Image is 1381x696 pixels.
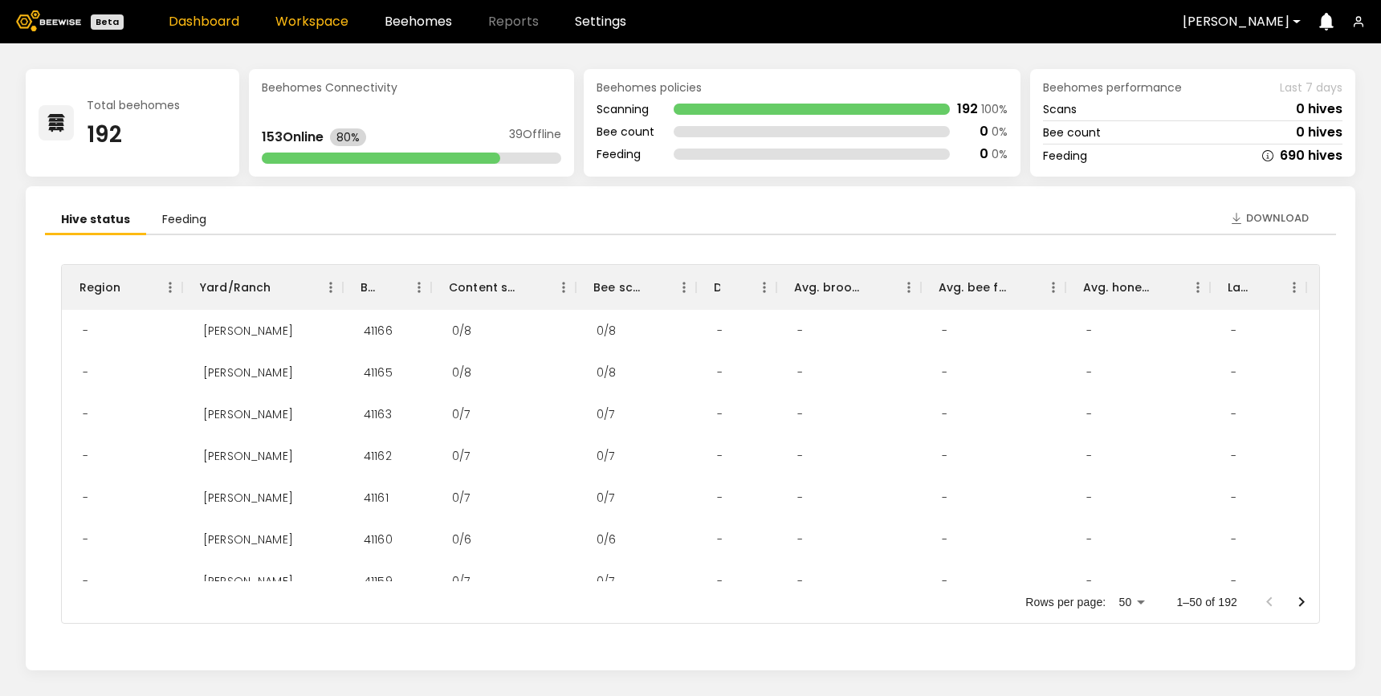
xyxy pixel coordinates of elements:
div: - [1073,519,1105,560]
button: Menu [752,275,776,299]
p: 1–50 of 192 [1176,594,1237,610]
button: Menu [319,275,343,299]
div: 39 Offline [509,128,561,146]
div: Bee count [1043,127,1101,138]
div: 192 [87,124,180,146]
div: 0/6 [584,519,629,560]
div: 0/8 [584,352,629,393]
div: - [1073,560,1105,602]
div: Content scan hives [449,265,519,310]
div: 153 Online [262,131,324,144]
button: Go to next page [1285,586,1318,618]
div: - [784,560,816,602]
button: Sort [720,276,743,299]
div: - [704,310,735,352]
div: - [70,435,101,477]
button: Download [1222,206,1317,231]
div: 0/8 [584,310,629,352]
div: 41162 [351,435,405,477]
button: Menu [1186,275,1210,299]
div: - [1073,310,1105,352]
div: Dead hives [696,265,776,310]
div: Thomsen [190,310,306,352]
div: - [929,519,960,560]
div: - [784,519,816,560]
a: Beehomes [385,15,452,28]
div: 0/7 [439,477,483,519]
span: Beehomes performance [1043,82,1182,93]
a: Workspace [275,15,348,28]
div: Yard/Ranch [182,265,343,310]
button: Menu [407,275,431,299]
div: Bee scan hives [576,265,696,310]
div: - [70,519,101,560]
div: 0/7 [439,393,483,435]
div: - [1073,393,1105,435]
button: Sort [865,276,887,299]
div: 0 [980,125,988,138]
button: Sort [1009,276,1032,299]
p: Rows per page: [1025,594,1106,610]
div: 80% [330,128,366,146]
div: - [1073,477,1105,519]
div: - [1218,352,1249,393]
div: 0 [980,148,988,161]
button: Sort [1154,276,1176,299]
div: 41161 [351,477,401,519]
div: 0 hives [1296,126,1342,139]
div: Feeding [597,149,654,160]
div: Thomsen [190,477,306,519]
div: 0/7 [584,435,627,477]
div: Dead hives [714,265,720,310]
div: BH ID [343,265,431,310]
button: Menu [552,275,576,299]
img: Beewise logo [16,10,81,31]
div: - [929,560,960,602]
div: - [784,435,816,477]
div: 41165 [351,352,405,393]
div: - [784,477,816,519]
div: 41160 [351,519,405,560]
div: Region [79,265,120,310]
div: - [704,519,735,560]
div: - [1314,310,1346,352]
button: Menu [1282,275,1306,299]
div: Scans [1043,104,1077,115]
button: Sort [519,276,542,299]
div: - [929,352,960,393]
div: - [70,560,101,602]
a: Dashboard [169,15,239,28]
a: Settings [575,15,626,28]
div: Bee count [597,126,654,137]
div: - [1314,560,1346,602]
div: - [1314,352,1346,393]
div: - [1314,393,1346,435]
div: 192 [957,103,978,116]
div: - [929,393,960,435]
div: - [70,310,101,352]
div: Beehomes Connectivity [262,82,561,93]
button: Menu [1041,275,1065,299]
div: 41166 [351,310,405,352]
div: 0/7 [584,477,627,519]
div: - [704,477,735,519]
div: Thomsen [190,352,306,393]
div: - [1218,477,1249,519]
div: Larvae [1228,265,1250,310]
div: 0/6 [439,519,484,560]
div: - [1218,393,1249,435]
div: - [1073,435,1105,477]
div: 690 hives [1280,149,1342,162]
button: Sort [640,276,662,299]
div: 0/8 [439,352,484,393]
div: - [929,310,960,352]
div: Beta [91,14,124,30]
div: 0/8 [439,310,484,352]
div: 50 [1112,591,1151,614]
div: - [1314,477,1346,519]
li: Feeding [146,206,222,235]
div: - [70,477,101,519]
div: 0/7 [439,560,483,602]
div: Avg. bee frames [939,265,1009,310]
div: Beehomes policies [597,82,1008,93]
